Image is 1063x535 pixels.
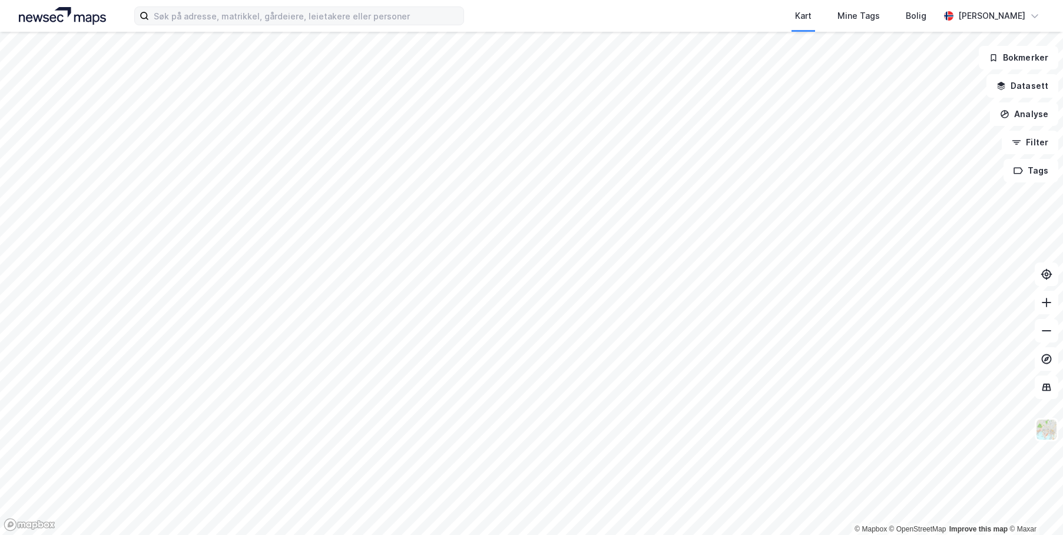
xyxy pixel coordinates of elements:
div: Kontrollprogram for chat [1004,478,1063,535]
a: OpenStreetMap [889,525,946,533]
div: [PERSON_NAME] [958,9,1025,23]
a: Improve this map [949,525,1008,533]
input: Søk på adresse, matrikkel, gårdeiere, leietakere eller personer [149,7,463,25]
button: Filter [1002,131,1058,154]
button: Datasett [986,74,1058,98]
div: Kart [795,9,812,23]
button: Tags [1004,159,1058,182]
iframe: Chat Widget [1004,478,1063,535]
img: logo.a4113a55bc3d86da70a041830d287a7e.svg [19,7,106,25]
button: Bokmerker [979,46,1058,69]
div: Bolig [906,9,926,23]
button: Analyse [990,102,1058,126]
a: Mapbox homepage [4,518,55,531]
img: Z [1035,418,1058,441]
div: Mine Tags [837,9,880,23]
a: Mapbox [855,525,887,533]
